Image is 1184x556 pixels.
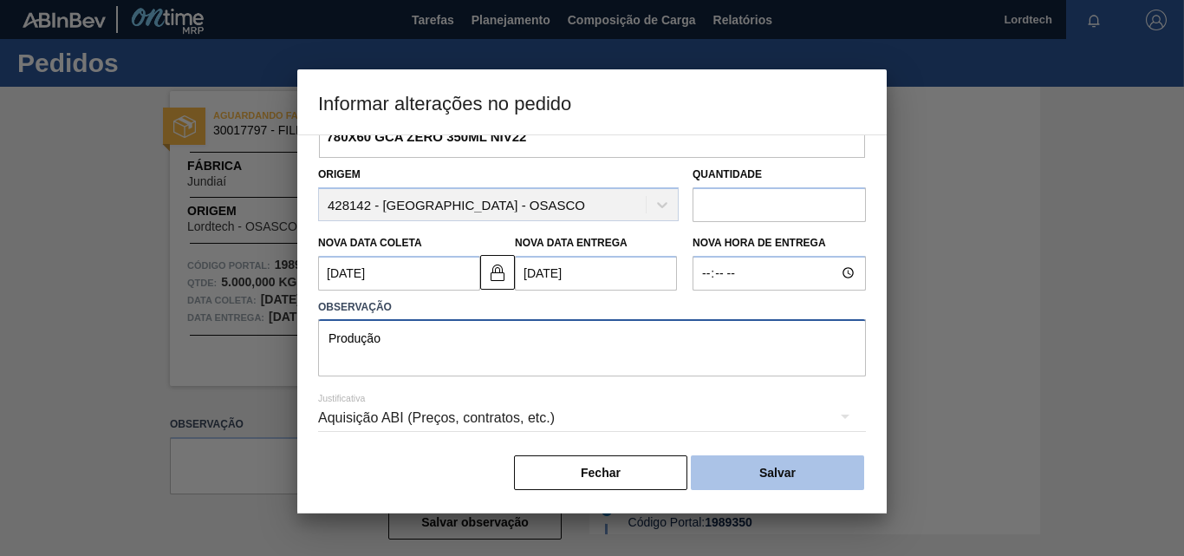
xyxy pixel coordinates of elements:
div: Aquisição ABI (Preços, contratos, etc.) [318,394,866,442]
input: dd/mm/yyyy [515,256,677,291]
label: Nova Data Coleta [318,237,422,249]
label: Nova Data Entrega [515,237,628,249]
label: Nova Hora de Entrega [693,231,866,256]
textarea: Produção [318,319,866,376]
button: locked [480,255,515,290]
img: locked [487,262,508,283]
button: Fechar [514,455,687,490]
label: Origem [318,168,361,180]
h3: Informar alterações no pedido [297,69,887,135]
label: Quantidade [693,168,762,180]
button: Salvar [691,455,864,490]
label: Observação [318,295,866,320]
input: dd/mm/yyyy [318,256,480,291]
